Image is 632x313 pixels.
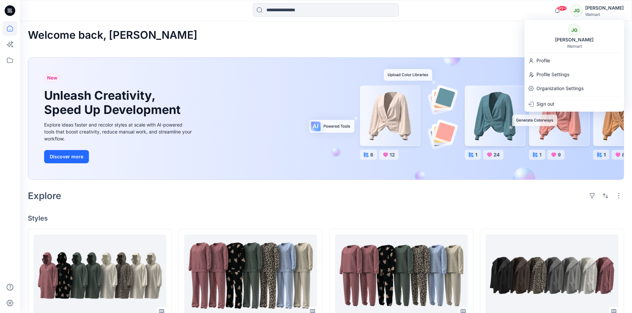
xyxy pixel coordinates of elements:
[28,29,197,41] h2: Welcome back, [PERSON_NAME]
[551,36,597,44] div: [PERSON_NAME]
[585,12,624,17] div: Walmart
[525,68,624,81] a: Profile Settings
[44,121,193,142] div: Explore ideas faster and recolor styles at scale with AI-powered tools that boost creativity, red...
[47,74,57,82] span: New
[585,4,624,12] div: [PERSON_NAME]
[536,54,550,67] p: Profile
[536,98,554,110] p: Sign out
[28,214,624,222] h4: Styles
[44,150,89,163] button: Discover more
[536,82,584,95] p: Organization Settings
[28,190,61,201] h2: Explore
[525,82,624,95] a: Organization Settings
[525,54,624,67] a: Profile
[44,150,193,163] a: Discover more
[536,68,569,81] p: Profile Settings
[568,24,580,36] div: JG
[567,44,582,49] div: Walmart
[571,5,583,17] div: JG
[44,88,183,117] h1: Unleash Creativity, Speed Up Development
[557,6,567,11] span: 99+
